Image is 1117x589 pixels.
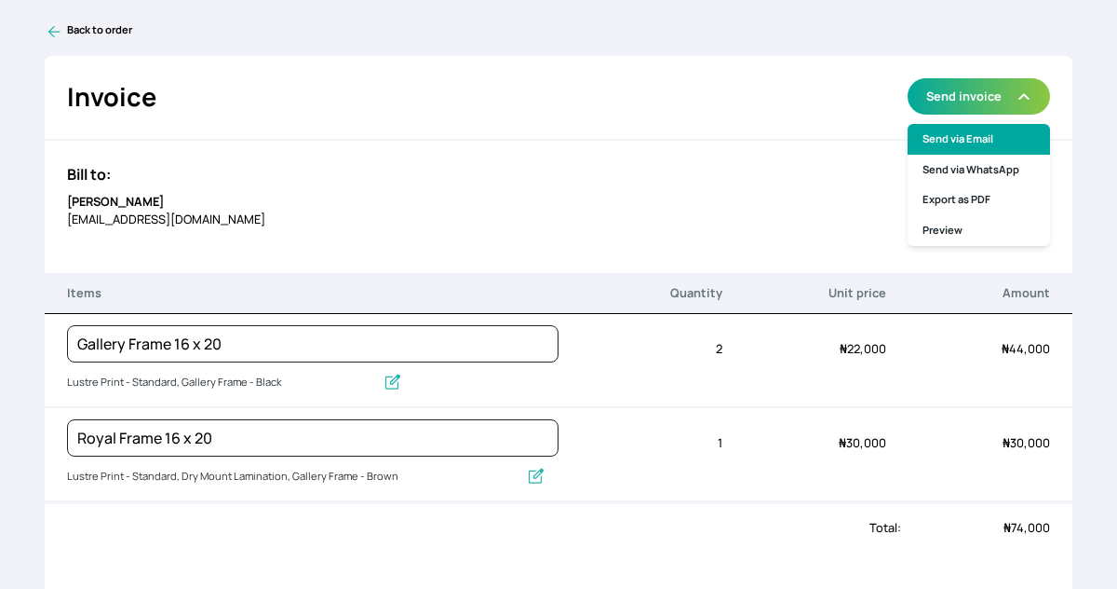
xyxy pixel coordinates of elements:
[67,465,518,489] input: Add description
[722,284,886,302] p: Unit price
[1003,434,1010,451] span: ₦
[558,423,722,463] div: 1
[558,284,722,302] p: Quantity
[839,434,846,451] span: ₦
[908,185,1050,215] a: Export as PDF
[67,163,1050,185] h3: Bill to:
[840,340,847,357] span: ₦
[67,78,156,116] h2: Invoice
[67,211,558,228] p: [EMAIL_ADDRESS][DOMAIN_NAME]
[840,340,886,357] span: 22,000
[67,371,375,395] input: Add description
[1003,519,1011,536] span: ₦
[1003,434,1050,451] span: 30,000
[45,22,1072,41] a: Back to order
[908,78,1050,115] button: Send invoice
[839,434,886,451] span: 30,000
[45,519,901,537] div: Total:
[908,155,1050,185] a: Send via WhatsApp
[67,284,558,302] p: Items
[1003,519,1050,536] span: 74,000
[886,284,1050,302] p: Amount
[558,329,722,369] div: 2
[1002,340,1050,357] span: 44,000
[908,124,1050,155] a: Send via Email
[908,215,1050,246] a: Preview
[1002,340,1009,357] span: ₦
[67,193,164,210] b: [PERSON_NAME]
